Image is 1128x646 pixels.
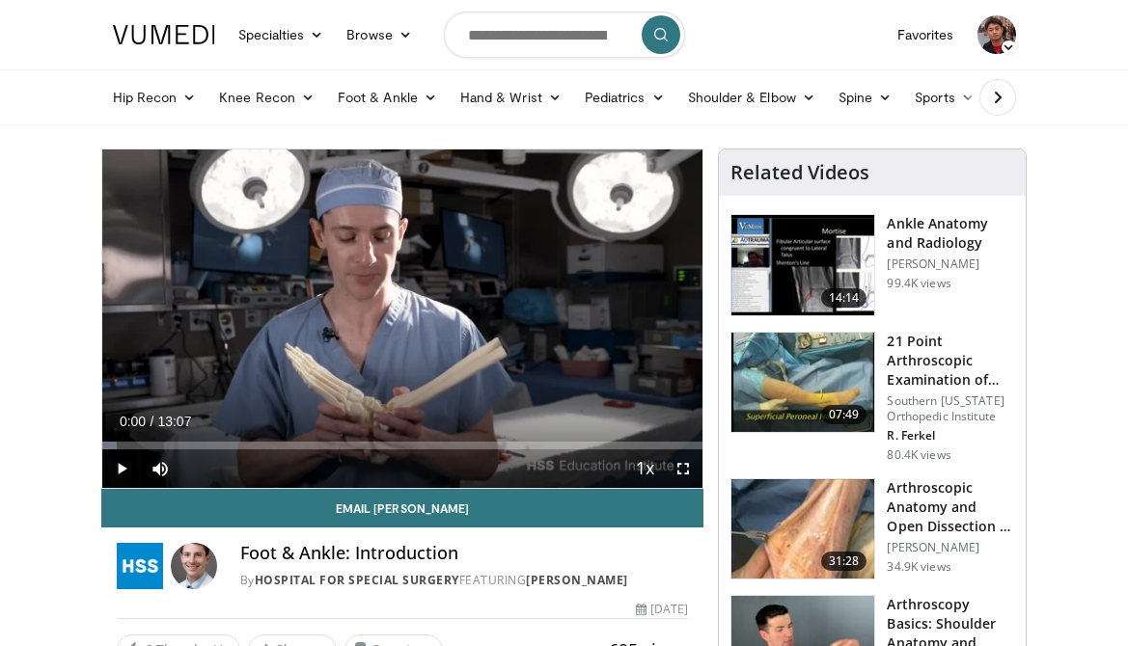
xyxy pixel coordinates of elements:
h3: Arthroscopic Anatomy and Open Dissection of the Foot & Ankle [887,478,1014,536]
button: Playback Rate [625,449,664,488]
a: Hip Recon [101,78,208,117]
h3: Ankle Anatomy and Radiology [887,214,1014,253]
a: Hospital for Special Surgery [255,572,459,588]
h4: Foot & Ankle: Introduction [240,543,689,564]
a: Knee Recon [207,78,326,117]
img: VuMedi Logo [113,25,215,44]
a: Pediatrics [573,78,676,117]
a: 31:28 Arthroscopic Anatomy and Open Dissection of the Foot & Ankle [PERSON_NAME] 34.9K views [730,478,1014,580]
p: 99.4K views [887,276,950,291]
a: Spine [827,78,903,117]
p: [PERSON_NAME] [887,256,1014,272]
span: 14:14 [821,288,867,308]
div: [DATE] [636,601,688,618]
img: d079e22e-f623-40f6-8657-94e85635e1da.150x105_q85_crop-smart_upscale.jpg [731,215,874,315]
video-js: Video Player [102,149,703,488]
img: widescreen_open_anatomy_100000664_3.jpg.150x105_q85_crop-smart_upscale.jpg [731,479,874,579]
span: 31:28 [821,552,867,571]
a: [PERSON_NAME] [526,572,628,588]
img: Hospital for Special Surgery [117,543,163,589]
img: Avatar [977,15,1016,54]
span: 07:49 [821,405,867,424]
h4: Related Videos [730,161,869,184]
input: Search topics, interventions [444,12,685,58]
p: R. Ferkel [887,428,1014,444]
img: Avatar [171,543,217,589]
div: By FEATURING [240,572,689,589]
a: 07:49 21 Point Arthroscopic Examination of the Ankle Southern [US_STATE] Orthopedic Institute R. ... [730,332,1014,463]
a: Email [PERSON_NAME] [101,489,704,527]
div: Progress Bar [102,442,703,449]
button: Fullscreen [664,449,702,488]
p: [PERSON_NAME] [887,540,1014,555]
a: Browse [335,15,424,54]
button: Play [102,449,141,488]
p: 34.9K views [887,559,950,575]
span: 0:00 [120,414,146,429]
a: Shoulder & Elbow [676,78,827,117]
a: Sports [903,78,986,117]
p: 80.4K views [887,447,950,463]
a: 14:14 Ankle Anatomy and Radiology [PERSON_NAME] 99.4K views [730,214,1014,316]
span: / [151,414,154,429]
img: d2937c76-94b7-4d20-9de4-1c4e4a17f51d.150x105_q85_crop-smart_upscale.jpg [731,333,874,433]
span: 13:07 [157,414,191,429]
a: Favorites [886,15,966,54]
a: Hand & Wrist [449,78,573,117]
a: Foot & Ankle [326,78,449,117]
a: Specialties [227,15,336,54]
button: Mute [141,449,179,488]
h3: 21 Point Arthroscopic Examination of the Ankle [887,332,1014,390]
p: Southern [US_STATE] Orthopedic Institute [887,393,1014,424]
